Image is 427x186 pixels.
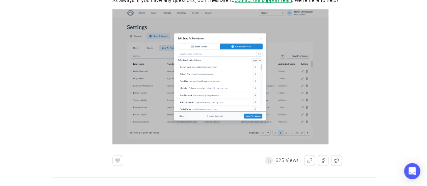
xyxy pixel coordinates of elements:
button: Share on Facebook [318,155,328,166]
button: Share link [304,155,315,166]
p: 625 Views [275,157,299,164]
div: Open Intercom Messenger [404,163,420,179]
img: image [112,9,329,144]
button: Share on X [331,155,342,166]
